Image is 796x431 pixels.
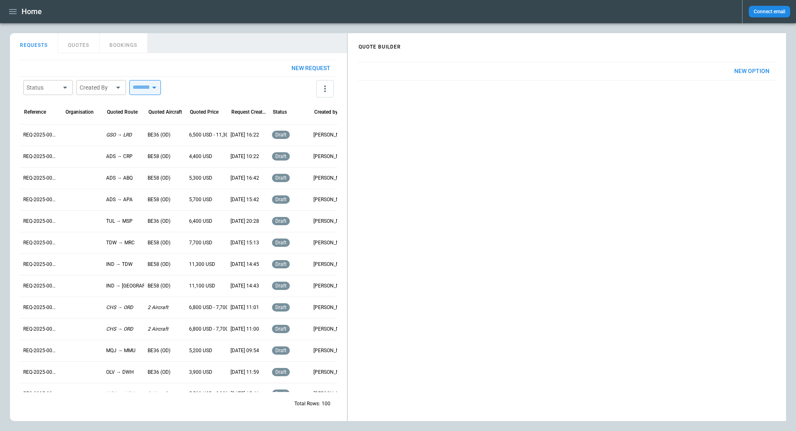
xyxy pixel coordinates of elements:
[189,304,239,311] p: 6,800 USD - 7,700 USD
[106,326,133,333] p: CHS → ORD
[728,62,776,80] button: New Option
[231,282,259,290] p: [DATE] 14:43
[189,326,239,333] p: 6,800 USD - 7,700 USD
[274,326,288,332] span: draft
[148,282,170,290] p: BE58 (OD)
[106,304,133,311] p: CHS → ORD
[106,218,133,225] p: TUL → MSP
[189,282,215,290] p: 11,100 USD
[274,197,288,202] span: draft
[285,60,337,76] button: New request
[23,304,58,311] p: REQ-2025-000243
[23,282,58,290] p: REQ-2025-000244
[23,261,58,268] p: REQ-2025-000245
[106,261,133,268] p: IND → TDW
[99,33,148,53] button: BOOKINGS
[231,326,259,333] p: [DATE] 11:00
[189,131,242,139] p: 6,500 USD - 11,300 USD
[189,218,212,225] p: 6,400 USD
[23,218,58,225] p: REQ-2025-000247
[189,239,212,246] p: 7,700 USD
[148,196,170,203] p: BE58 (OD)
[313,347,348,354] p: [PERSON_NAME]
[189,153,212,160] p: 4,400 USD
[231,153,259,160] p: [DATE] 10:22
[274,283,288,289] span: draft
[23,196,58,203] p: REQ-2025-000248
[148,131,170,139] p: BE36 (OD)
[313,218,348,225] p: [PERSON_NAME]
[313,261,348,268] p: [PERSON_NAME]
[148,261,170,268] p: BE58 (OD)
[148,326,168,333] p: 2 Aircraft
[348,55,786,87] div: scrollable content
[106,196,133,203] p: ADS → APA
[189,261,215,268] p: 11,300 USD
[231,196,259,203] p: [DATE] 15:42
[23,175,58,182] p: REQ-2025-000249
[10,33,58,53] button: REQUESTS
[190,109,218,115] div: Quoted Price
[24,109,46,115] div: Reference
[27,83,60,92] div: Status
[231,304,259,311] p: [DATE] 11:01
[274,175,288,181] span: draft
[274,132,288,138] span: draft
[313,175,348,182] p: [PERSON_NAME]
[23,347,58,354] p: REQ-2025-000241
[316,80,334,97] button: more
[23,369,58,376] p: REQ-2025-000240
[189,196,212,203] p: 5,700 USD
[106,153,133,160] p: ADS → CRP
[274,153,288,159] span: draft
[107,109,138,115] div: Quoted Route
[231,347,259,354] p: [DATE] 09:54
[313,239,348,246] p: [PERSON_NAME]
[106,175,133,182] p: ADS → ABQ
[349,35,411,54] h4: QUOTE BUILDER
[322,400,330,407] p: 100
[274,348,288,353] span: draft
[313,282,348,290] p: [PERSON_NAME]
[231,131,259,139] p: [DATE] 16:22
[231,218,259,225] p: [DATE] 20:28
[231,109,267,115] div: Request Created At (UTC-05:00)
[749,6,790,17] button: Connect email
[23,131,58,139] p: REQ-2025-000251
[313,369,348,376] p: [PERSON_NAME]
[274,240,288,246] span: draft
[274,218,288,224] span: draft
[106,369,134,376] p: OLV → DWH
[274,261,288,267] span: draft
[313,153,348,160] p: [PERSON_NAME]
[66,109,94,115] div: Organisation
[106,239,135,246] p: TDW → MRC
[313,196,348,203] p: [PERSON_NAME]
[23,153,58,160] p: REQ-2025-000250
[148,218,170,225] p: BE36 (OD)
[274,369,288,375] span: draft
[148,175,170,182] p: BE58 (OD)
[313,131,348,139] p: [PERSON_NAME]
[148,369,170,376] p: BE36 (OD)
[313,304,348,311] p: [PERSON_NAME]
[314,109,338,115] div: Created by
[231,175,259,182] p: [DATE] 16:42
[148,239,170,246] p: BE58 (OD)
[189,369,212,376] p: 3,900 USD
[189,175,212,182] p: 5,300 USD
[231,261,259,268] p: [DATE] 14:45
[274,304,288,310] span: draft
[231,239,259,246] p: [DATE] 15:13
[148,347,170,354] p: BE36 (OD)
[273,109,287,115] div: Status
[106,282,170,290] p: IND → [GEOGRAPHIC_DATA]
[189,347,212,354] p: 5,200 USD
[23,326,58,333] p: REQ-2025-000242
[80,83,113,92] div: Created By
[148,109,182,115] div: Quoted Aircraft
[294,400,320,407] p: Total Rows:
[313,326,348,333] p: [PERSON_NAME]
[106,131,132,139] p: GSO → LRD
[231,369,259,376] p: [DATE] 11:59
